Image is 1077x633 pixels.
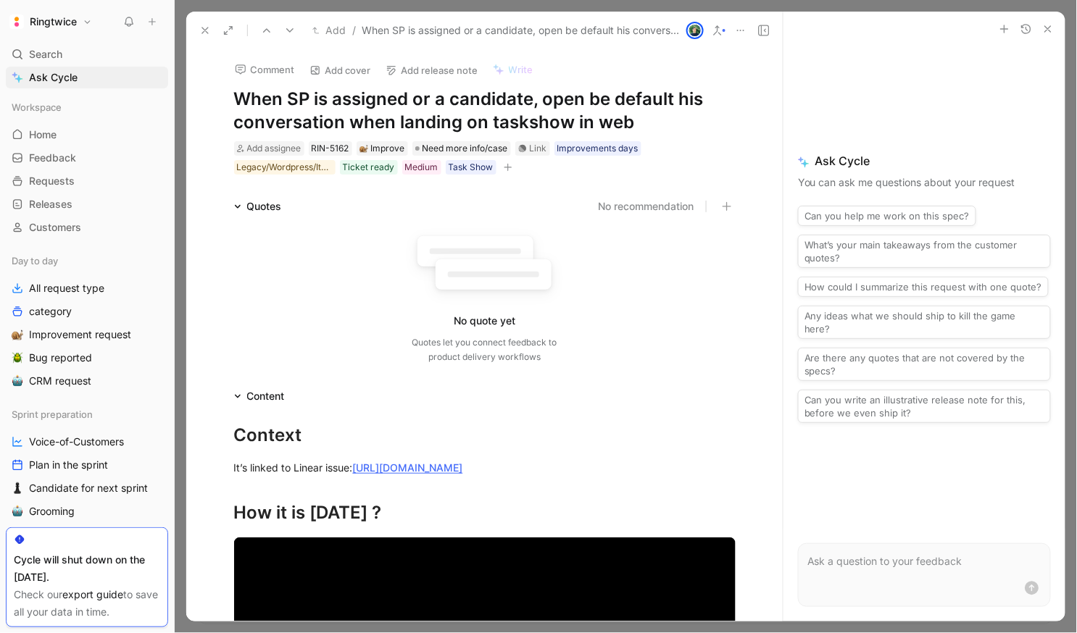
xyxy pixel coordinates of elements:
[6,370,168,392] a: 🤖CRM request
[6,193,168,215] a: Releases
[6,431,168,453] a: Voice-of-Customers
[9,326,26,343] button: 🐌
[530,141,547,156] div: Link
[228,198,288,215] div: Quotes
[247,198,282,215] div: Quotes
[30,15,77,28] h1: Ringtwice
[359,144,368,153] img: 🐌
[449,160,494,175] div: Task Show
[798,235,1051,268] button: What’s your main takeaways from the customer quotes?
[234,88,736,134] h1: When SP is assigned or a candidate, open be default his conversation when landing on taskshow in web
[29,481,148,495] span: Candidate for next sprint
[14,586,160,621] div: Check our to save all your data in time.
[6,500,168,522] a: 🤖Grooming
[379,60,485,80] button: Add release note
[486,59,540,80] button: Write
[6,170,168,192] a: Requests
[12,506,23,517] img: 🤖
[29,281,104,295] span: All request type
[29,327,131,342] span: Improvement request
[12,100,62,114] span: Workspace
[509,63,533,76] span: Write
[228,387,291,405] div: Content
[9,14,24,29] img: Ringtwice
[312,141,349,156] div: RIN-5162
[247,143,302,154] span: Add assignee
[798,152,1051,169] span: Ask Cycle
[353,461,463,474] a: [URL][DOMAIN_NAME]
[29,435,124,449] span: Voice-of-Customers
[9,479,26,497] button: ♟️
[9,372,26,390] button: 🤖
[412,141,511,156] div: Need more info/case
[6,67,168,88] a: Ask Cycle
[62,588,123,600] a: export guide
[234,422,736,448] div: Context
[29,197,72,211] span: Releases
[29,174,75,188] span: Requests
[412,335,557,364] div: Quotes let you connect feedback to product delivery workflows
[6,12,96,32] button: RingtwiceRingtwice
[362,22,680,39] span: When SP is assigned or a candidate, open be default his conversation when landing on taskshow in web
[6,217,168,238] a: Customers
[303,60,378,80] button: Add cover
[9,349,26,366] button: 🪲
[29,374,91,388] span: CRM request
[12,375,23,387] img: 🤖
[557,141,639,156] div: Improvements days
[12,482,23,494] img: ♟️
[6,250,168,392] div: Day to dayAll request typecategory🐌Improvement request🪲Bug reported🤖CRM request
[29,46,62,63] span: Search
[29,151,76,165] span: Feedback
[29,127,57,142] span: Home
[12,253,58,268] span: Day to day
[29,220,81,235] span: Customers
[359,141,405,156] div: Improve
[405,160,438,175] div: Medium
[688,23,702,38] img: avatar
[798,306,1051,339] button: Any ideas what we should ship to kill the game here?
[6,124,168,146] a: Home
[6,324,168,345] a: 🐌Improvement request
[6,277,168,299] a: All request type
[234,460,736,475] div: It’s linked to Linear issue:
[6,301,168,322] a: category
[29,69,78,86] span: Ask Cycle
[6,403,168,425] div: Sprint preparation
[309,22,349,39] button: Add
[599,198,694,215] button: No recommendation
[234,500,736,526] div: How it is [DATE] ?
[247,387,285,405] div: Content
[343,160,395,175] div: Ticket ready
[454,312,515,330] div: No quote yet
[29,504,75,519] span: Grooming
[6,403,168,522] div: Sprint preparationVoice-of-CustomersPlan in the sprint♟️Candidate for next sprint🤖Grooming
[12,329,23,340] img: 🐌
[6,250,168,272] div: Day to day
[357,141,408,156] div: 🐌Improve
[29,458,108,472] span: Plan in the sprint
[798,174,1051,191] p: You can ask me questions about your request
[6,477,168,499] a: ♟️Candidate for next sprint
[423,141,508,156] span: Need more info/case
[6,454,168,476] a: Plan in the sprint
[228,59,302,80] button: Comment
[798,206,976,226] button: Can you help me work on this spec?
[237,160,333,175] div: Legacy/Wordpress/Iterable
[6,43,168,65] div: Search
[9,503,26,520] button: 🤖
[6,147,168,169] a: Feedback
[798,390,1051,423] button: Can you write an illustrative release note for this, before we even ship it?
[6,96,168,118] div: Workspace
[12,352,23,364] img: 🪲
[29,351,92,365] span: Bug reported
[798,277,1049,297] button: How could I summarize this request with one quote?
[352,22,356,39] span: /
[798,348,1051,381] button: Are there any quotes that are not covered by the specs?
[29,304,72,319] span: category
[12,407,93,422] span: Sprint preparation
[6,347,168,369] a: 🪲Bug reported
[14,551,160,586] div: Cycle will shut down on the [DATE].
